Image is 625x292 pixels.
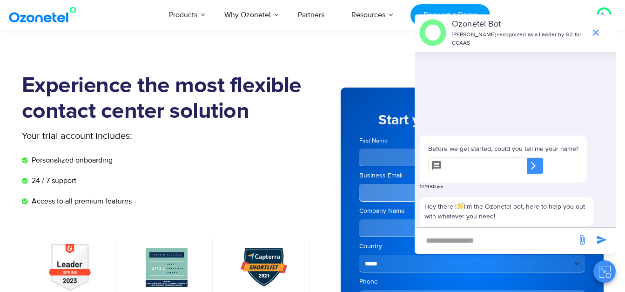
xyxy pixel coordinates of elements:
p: Before we get started, could you tell me your name? [428,144,578,154]
img: 👋 [457,203,464,209]
label: Country [359,242,585,251]
div: new-msg-input [419,232,572,249]
label: Business Email [359,171,585,180]
span: 10:34:45 am [420,227,444,234]
p: Ozonetel Bot [452,18,585,31]
span: end chat or minimize [586,23,605,42]
button: Close chat [593,260,616,283]
span: Access to all premium features [29,196,132,207]
h1: Experience the most flexible contact center solution [22,73,313,124]
p: Your trial account includes: [22,129,243,143]
label: First Name [359,136,470,145]
img: header [419,19,446,46]
span: 24 / 7 support [29,175,76,186]
span: send message [573,231,591,249]
p: Hey there ! I'm the Ozonetel bot, here to help you out with whatever you need! [424,202,589,221]
p: [PERSON_NAME] recognized as a Leader by G2 for CCAAS [452,31,585,48]
label: Phone [359,277,585,286]
a: Request a Demo [410,4,490,26]
span: 12:19:50 am [420,183,443,190]
span: Personalized onboarding [29,155,113,166]
h5: Start your 7 day free trial now [359,113,585,127]
span: send message [592,231,611,249]
label: Company Name [359,206,585,216]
